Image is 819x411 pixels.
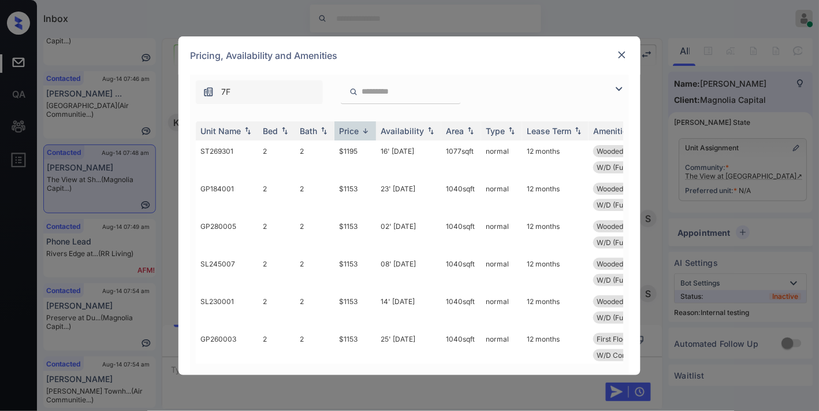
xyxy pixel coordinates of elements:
td: 1040 sqft [441,328,481,366]
img: icon-zuma [349,87,358,97]
td: 1040 sqft [441,291,481,328]
img: sorting [279,127,291,135]
td: $1153 [334,253,376,291]
td: 12 months [522,140,589,178]
span: Wooded View [597,297,641,306]
td: 14' [DATE] [376,291,441,328]
div: Type [486,126,505,136]
td: GP184001 [196,178,258,216]
img: sorting [242,127,254,135]
td: 2 [295,140,334,178]
div: Pricing, Availability and Amenities [178,36,641,75]
img: sorting [318,127,330,135]
td: 25' [DATE] [376,328,441,366]
td: 12 months [522,253,589,291]
td: normal [481,253,522,291]
td: $1153 [334,216,376,253]
td: 12 months [522,328,589,366]
td: 12 months [522,291,589,328]
span: W/D (Full Sized... [597,276,652,284]
td: 2 [258,140,295,178]
td: 2 [258,216,295,253]
div: Price [339,126,359,136]
td: 08' [DATE] [376,253,441,291]
td: SL245007 [196,253,258,291]
td: ST269301 [196,140,258,178]
td: 1040 sqft [441,178,481,216]
td: 1040 sqft [441,216,481,253]
td: normal [481,140,522,178]
div: Availability [381,126,424,136]
span: First Floor [597,335,630,343]
span: Wooded View [597,184,641,193]
img: icon-zuma [612,82,626,96]
div: Area [446,126,464,136]
td: 2 [258,253,295,291]
div: Lease Term [527,126,571,136]
td: $1195 [334,140,376,178]
span: W/D (Full Sized... [597,201,652,209]
td: 2 [258,178,295,216]
img: close [616,49,628,61]
span: Wooded View [597,147,641,155]
td: SL230001 [196,291,258,328]
td: $1153 [334,178,376,216]
td: 2 [295,178,334,216]
td: 2 [295,253,334,291]
span: W/D (Full Sized... [597,163,652,172]
td: 16' [DATE] [376,140,441,178]
td: 2 [258,291,295,328]
td: 12 months [522,178,589,216]
img: sorting [360,127,371,135]
td: $1153 [334,291,376,328]
td: $1153 [334,328,376,366]
td: normal [481,291,522,328]
span: 7F [221,86,230,98]
img: sorting [425,127,437,135]
div: Bed [263,126,278,136]
span: Wooded View [597,260,641,268]
td: 2 [258,328,295,366]
td: normal [481,178,522,216]
img: sorting [572,127,584,135]
div: Amenities [593,126,632,136]
td: 1040 sqft [441,253,481,291]
td: normal [481,328,522,366]
span: W/D (Full Sized... [597,238,652,247]
td: normal [481,216,522,253]
td: 2 [295,216,334,253]
img: sorting [506,127,518,135]
td: 12 months [522,216,589,253]
span: Wooded View [597,222,641,231]
div: Unit Name [200,126,241,136]
div: Bath [300,126,317,136]
img: icon-zuma [203,86,214,98]
td: 1077 sqft [441,140,481,178]
td: 2 [295,291,334,328]
td: GP260003 [196,328,258,366]
td: 2 [295,328,334,366]
img: sorting [465,127,476,135]
td: 23' [DATE] [376,178,441,216]
td: GP280005 [196,216,258,253]
span: W/D Connections [597,351,654,360]
td: 02' [DATE] [376,216,441,253]
span: W/D (Full Sized... [597,313,652,322]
